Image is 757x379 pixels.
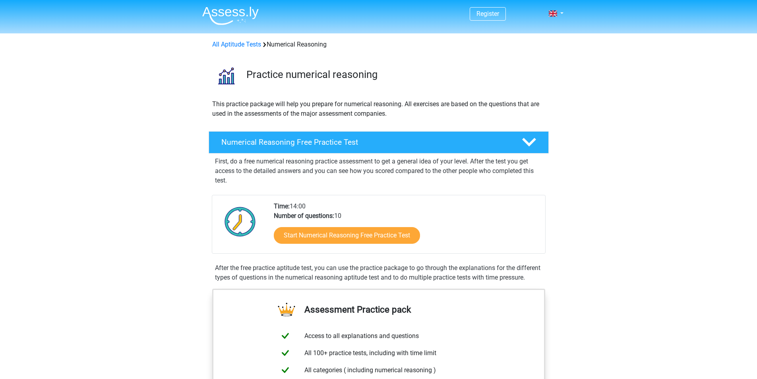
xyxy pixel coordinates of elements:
p: First, do a free numerical reasoning practice assessment to get a general idea of your level. Aft... [215,157,542,185]
div: 14:00 10 [268,202,545,253]
div: After the free practice aptitude test, you can use the practice package to go through the explana... [212,263,546,282]
b: Number of questions: [274,212,334,220]
div: Numerical Reasoning [209,40,548,49]
b: Time: [274,202,290,210]
img: Clock [220,202,260,241]
a: Numerical Reasoning Free Practice Test [205,131,552,154]
a: All Aptitude Tests [212,41,261,48]
img: numerical reasoning [209,59,243,93]
a: Register [476,10,499,17]
img: Assessly [202,6,259,25]
h3: Practice numerical reasoning [246,68,542,81]
h4: Numerical Reasoning Free Practice Test [221,138,509,147]
a: Start Numerical Reasoning Free Practice Test [274,227,420,244]
p: This practice package will help you prepare for numerical reasoning. All exercises are based on t... [212,99,545,119]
